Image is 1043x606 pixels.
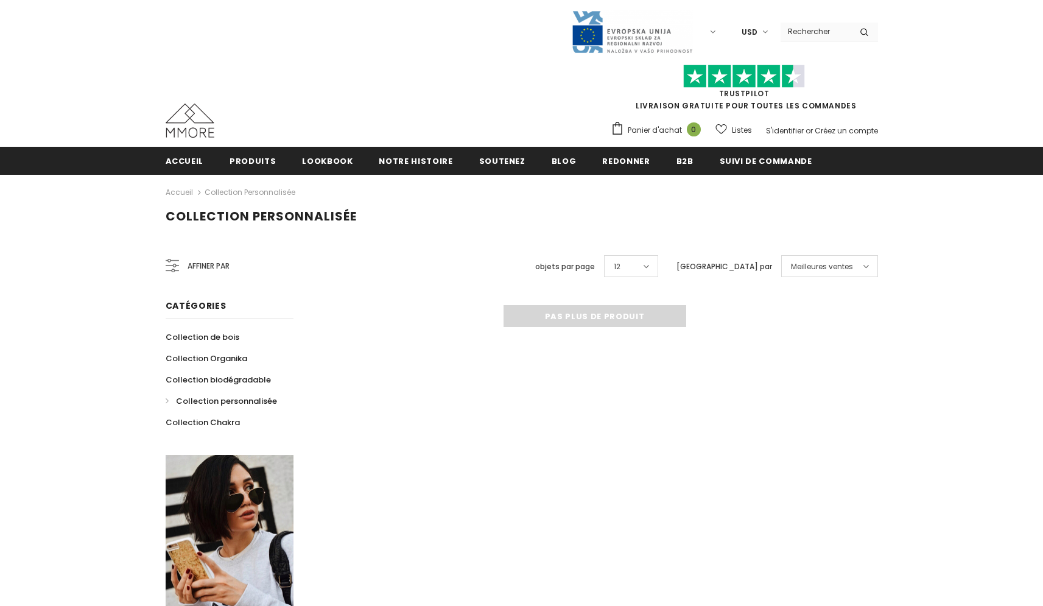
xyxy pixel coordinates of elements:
span: USD [742,26,757,38]
label: objets par page [535,261,595,273]
img: Cas MMORE [166,104,214,138]
span: Collection de bois [166,331,239,343]
a: Accueil [166,185,193,200]
span: Collection Chakra [166,417,240,428]
a: Collection Chakra [166,412,240,433]
a: TrustPilot [719,88,770,99]
a: soutenez [479,147,525,174]
span: soutenez [479,155,525,167]
span: LIVRAISON GRATUITE POUR TOUTES LES COMMANDES [611,70,878,111]
span: Lookbook [302,155,353,167]
span: Collection Organika [166,353,247,364]
span: Collection personnalisée [176,395,277,407]
a: S'identifier [766,125,804,136]
a: Blog [552,147,577,174]
a: Lookbook [302,147,353,174]
a: Collection biodégradable [166,369,271,390]
input: Search Site [781,23,851,40]
span: Redonner [602,155,650,167]
img: Faites confiance aux étoiles pilotes [683,65,805,88]
span: Collection personnalisée [166,208,357,225]
a: Collection personnalisée [205,187,295,197]
a: Listes [715,119,752,141]
a: Accueil [166,147,204,174]
span: 12 [614,261,620,273]
span: Catégories [166,300,227,312]
a: Produits [230,147,276,174]
span: Produits [230,155,276,167]
span: Notre histoire [379,155,452,167]
img: Javni Razpis [571,10,693,54]
span: Blog [552,155,577,167]
span: or [806,125,813,136]
a: Panier d'achat 0 [611,121,707,139]
span: B2B [676,155,694,167]
span: Panier d'achat [628,124,682,136]
span: 0 [687,122,701,136]
a: Javni Razpis [571,26,693,37]
span: Meilleures ventes [791,261,853,273]
span: Listes [732,124,752,136]
a: Créez un compte [815,125,878,136]
a: Redonner [602,147,650,174]
a: Notre histoire [379,147,452,174]
label: [GEOGRAPHIC_DATA] par [676,261,772,273]
a: Suivi de commande [720,147,812,174]
span: Collection biodégradable [166,374,271,386]
a: B2B [676,147,694,174]
a: Collection personnalisée [166,390,277,412]
span: Accueil [166,155,204,167]
span: Suivi de commande [720,155,812,167]
span: Affiner par [188,259,230,273]
a: Collection de bois [166,326,239,348]
a: Collection Organika [166,348,247,369]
